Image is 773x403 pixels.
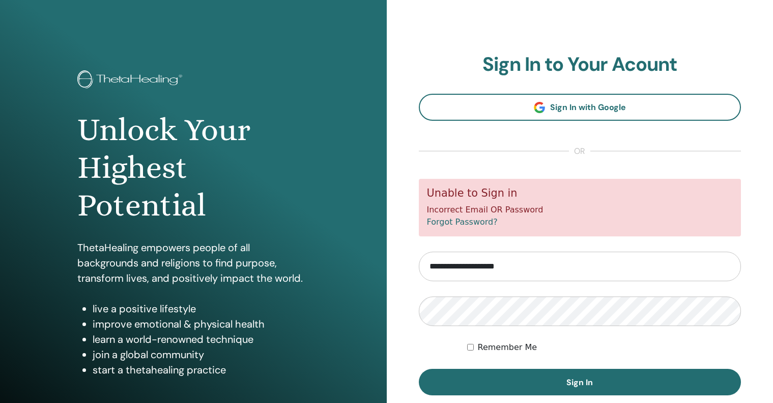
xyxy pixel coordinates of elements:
a: Forgot Password? [427,217,498,227]
div: Incorrect Email OR Password [419,179,741,236]
h5: Unable to Sign in [427,187,733,200]
li: improve emotional & physical health [93,316,309,332]
div: Keep me authenticated indefinitely or until I manually logout [467,341,741,354]
h2: Sign In to Your Acount [419,53,741,76]
label: Remember Me [478,341,537,354]
li: learn a world-renowned technique [93,332,309,347]
span: or [569,145,590,157]
a: Sign In with Google [419,94,741,121]
span: Sign In with Google [550,102,626,113]
p: ThetaHealing empowers people of all backgrounds and religions to find purpose, transform lives, a... [77,240,309,286]
li: start a thetahealing practice [93,362,309,378]
h1: Unlock Your Highest Potential [77,111,309,225]
li: live a positive lifestyle [93,301,309,316]
li: join a global community [93,347,309,362]
button: Sign In [419,369,741,395]
span: Sign In [566,377,593,388]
